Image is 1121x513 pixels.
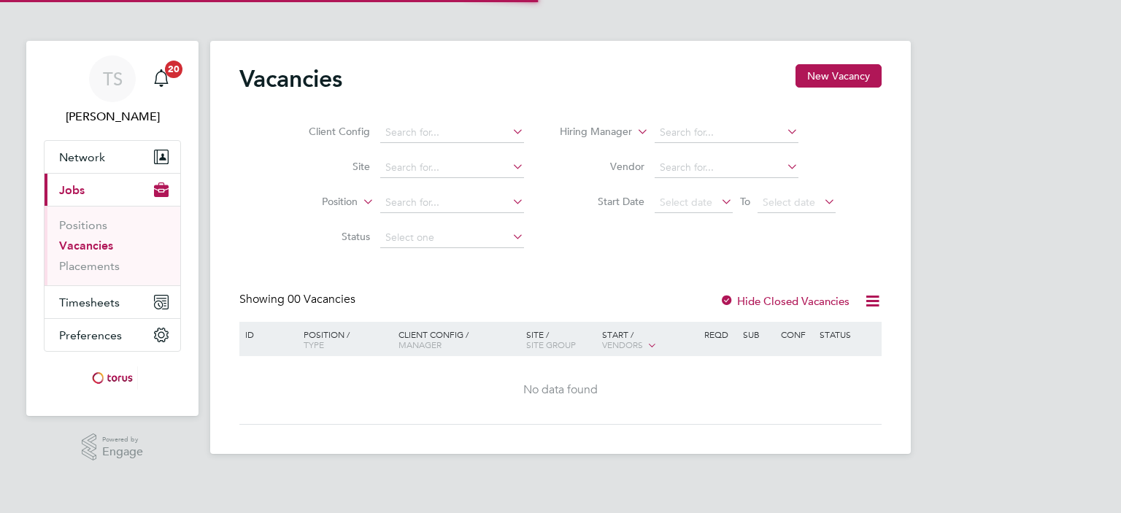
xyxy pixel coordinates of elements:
[102,433,143,446] span: Powered by
[45,174,180,206] button: Jobs
[286,160,370,173] label: Site
[242,322,293,347] div: ID
[59,259,120,273] a: Placements
[304,339,324,350] span: Type
[380,123,524,143] input: Search for...
[395,322,523,357] div: Client Config /
[59,239,113,252] a: Vacancies
[602,339,643,350] span: Vendors
[701,322,739,347] div: Reqd
[242,382,879,398] div: No data found
[59,328,122,342] span: Preferences
[398,339,442,350] span: Manager
[660,196,712,209] span: Select date
[739,322,777,347] div: Sub
[293,322,395,357] div: Position /
[82,433,144,461] a: Powered byEngage
[655,158,798,178] input: Search for...
[274,195,358,209] label: Position
[26,41,199,416] nav: Main navigation
[655,123,798,143] input: Search for...
[380,158,524,178] input: Search for...
[560,160,644,173] label: Vendor
[286,125,370,138] label: Client Config
[45,286,180,318] button: Timesheets
[165,61,182,78] span: 20
[720,294,850,308] label: Hide Closed Vacancies
[59,296,120,309] span: Timesheets
[59,218,107,232] a: Positions
[45,319,180,351] button: Preferences
[560,195,644,208] label: Start Date
[87,366,138,390] img: torus-logo-retina.png
[45,141,180,173] button: Network
[45,206,180,285] div: Jobs
[548,125,632,139] label: Hiring Manager
[44,366,181,390] a: Go to home page
[288,292,355,306] span: 00 Vacancies
[380,193,524,213] input: Search for...
[526,339,576,350] span: Site Group
[102,446,143,458] span: Engage
[59,183,85,197] span: Jobs
[598,322,701,358] div: Start /
[777,322,815,347] div: Conf
[523,322,599,357] div: Site /
[147,55,176,102] a: 20
[44,108,181,126] span: Terry Smith
[736,192,755,211] span: To
[103,69,123,88] span: TS
[380,228,524,248] input: Select one
[816,322,879,347] div: Status
[239,292,358,307] div: Showing
[796,64,882,88] button: New Vacancy
[286,230,370,243] label: Status
[763,196,815,209] span: Select date
[239,64,342,93] h2: Vacancies
[44,55,181,126] a: TS[PERSON_NAME]
[59,150,105,164] span: Network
